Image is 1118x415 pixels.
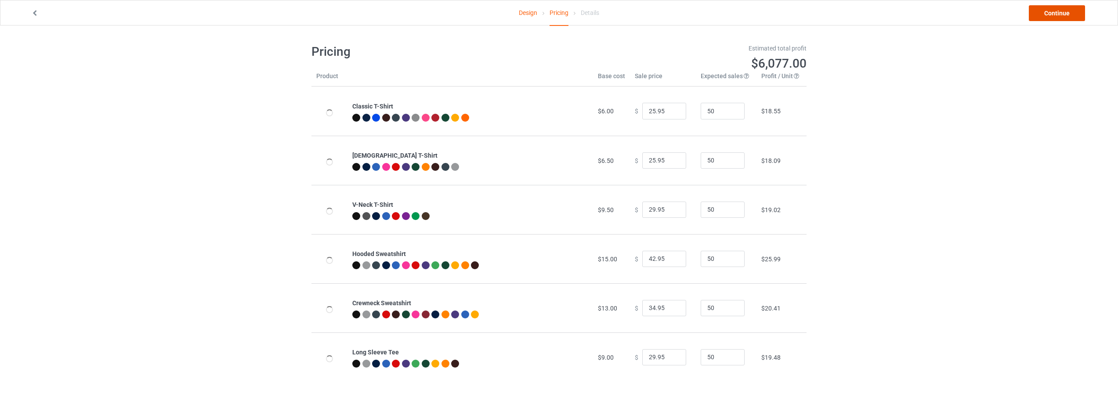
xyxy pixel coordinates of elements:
[598,354,614,361] span: $9.00
[311,72,347,87] th: Product
[598,256,617,263] span: $15.00
[761,108,781,115] span: $18.55
[1029,5,1085,21] a: Continue
[352,103,393,110] b: Classic T-Shirt
[598,157,614,164] span: $6.50
[635,354,638,361] span: $
[761,354,781,361] span: $19.48
[565,44,807,53] div: Estimated total profit
[635,206,638,213] span: $
[761,305,781,312] span: $20.41
[630,72,696,87] th: Sale price
[550,0,568,26] div: Pricing
[598,108,614,115] span: $6.00
[519,0,537,25] a: Design
[696,72,756,87] th: Expected sales
[352,152,438,159] b: [DEMOGRAPHIC_DATA] T-Shirt
[352,349,399,356] b: Long Sleeve Tee
[412,114,420,122] img: heather_texture.png
[761,157,781,164] span: $18.09
[593,72,630,87] th: Base cost
[311,44,553,60] h1: Pricing
[352,300,411,307] b: Crewneck Sweatshirt
[635,108,638,115] span: $
[635,304,638,311] span: $
[581,0,599,25] div: Details
[635,157,638,164] span: $
[761,206,781,213] span: $19.02
[761,256,781,263] span: $25.99
[756,72,807,87] th: Profit / Unit
[598,305,617,312] span: $13.00
[352,201,393,208] b: V-Neck T-Shirt
[751,56,807,71] span: $6,077.00
[635,255,638,262] span: $
[598,206,614,213] span: $9.50
[352,250,406,257] b: Hooded Sweatshirt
